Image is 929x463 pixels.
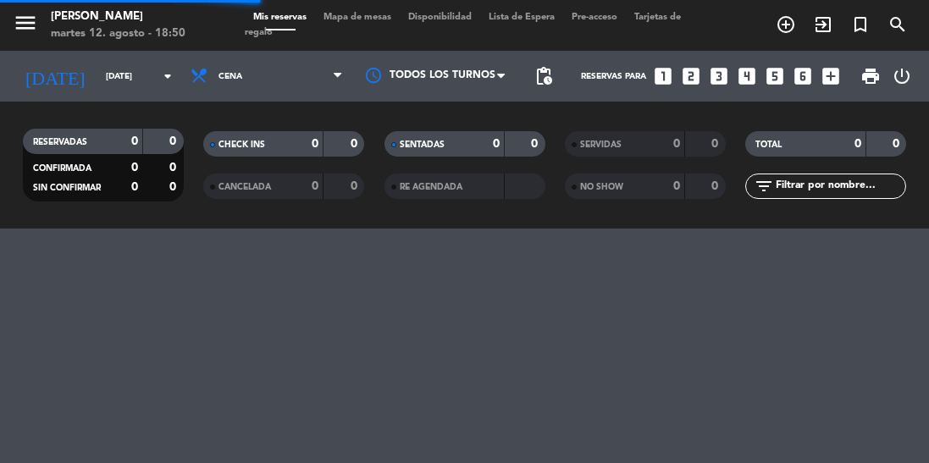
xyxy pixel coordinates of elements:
strong: 0 [711,138,722,150]
strong: 0 [711,180,722,192]
i: power_settings_new [892,66,912,86]
strong: 0 [854,138,861,150]
i: [DATE] [13,58,97,94]
strong: 0 [169,181,180,193]
strong: 0 [131,181,138,193]
strong: 0 [531,138,541,150]
i: looks_3 [708,65,730,87]
strong: 0 [673,180,680,192]
span: pending_actions [534,66,554,86]
span: Disponibilidad [400,13,480,22]
i: arrow_drop_down [158,66,178,86]
span: TOTAL [755,141,782,149]
strong: 0 [131,162,138,174]
input: Filtrar por nombre... [774,177,905,196]
span: Lista de Espera [480,13,563,22]
i: exit_to_app [813,14,833,35]
strong: 0 [351,138,361,150]
span: Mapa de mesas [315,13,400,22]
i: turned_in_not [850,14,871,35]
span: RE AGENDADA [400,183,462,191]
span: Cena [218,72,242,81]
i: menu [13,10,38,36]
span: CHECK INS [218,141,265,149]
strong: 0 [169,162,180,174]
i: looks_one [652,65,674,87]
i: looks_5 [764,65,786,87]
strong: 0 [673,138,680,150]
span: CONFIRMADA [33,164,91,173]
strong: 0 [131,135,138,147]
strong: 0 [351,180,361,192]
span: SERVIDAS [580,141,622,149]
i: looks_two [680,65,702,87]
span: RESERVADAS [33,138,87,146]
span: NO SHOW [580,183,623,191]
i: filter_list [754,176,774,196]
div: martes 12. agosto - 18:50 [51,25,185,42]
i: looks_4 [736,65,758,87]
span: CANCELADA [218,183,271,191]
span: SIN CONFIRMAR [33,184,101,192]
strong: 0 [312,138,318,150]
strong: 0 [312,180,318,192]
button: menu [13,10,38,41]
span: Reservas para [581,72,646,81]
div: [PERSON_NAME] [51,8,185,25]
strong: 0 [493,138,500,150]
i: looks_6 [792,65,814,87]
span: SENTADAS [400,141,445,149]
span: print [860,66,881,86]
i: add_circle_outline [776,14,796,35]
strong: 0 [169,135,180,147]
span: Pre-acceso [563,13,626,22]
i: add_box [820,65,842,87]
strong: 0 [893,138,903,150]
i: search [888,14,908,35]
span: Mis reservas [245,13,315,22]
div: LOG OUT [888,51,916,102]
